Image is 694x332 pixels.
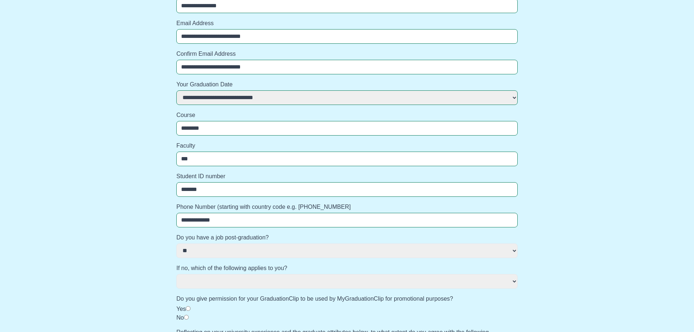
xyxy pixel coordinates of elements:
label: Confirm Email Address [176,50,518,58]
label: Course [176,111,518,120]
label: No [176,315,184,321]
label: Phone Number (starting with country code e.g. [PHONE_NUMBER] [176,203,518,211]
label: Do you have a job post-graduation? [176,233,518,242]
label: If no, which of the following applies to you? [176,264,518,273]
label: Do you give permission for your GraduationClip to be used by MyGraduationClip for promotional pur... [176,294,518,303]
label: Email Address [176,19,518,28]
label: Student ID number [176,172,518,181]
label: Faculty [176,141,518,150]
label: Yes [176,306,186,312]
label: Your Graduation Date [176,80,518,89]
